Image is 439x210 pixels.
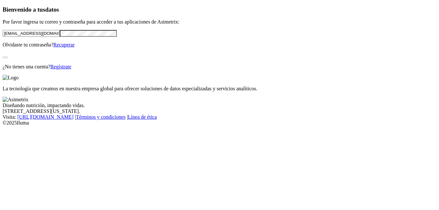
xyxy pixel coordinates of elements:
[45,6,59,13] span: datos
[76,114,126,120] a: Términos y condiciones
[3,19,436,25] p: Por favor ingresa tu correo y contraseña para acceder a tus aplicaciones de Asimetrix:
[128,114,157,120] a: Línea de ética
[3,75,19,81] img: Logo
[3,103,436,108] div: Diseñando nutrición, impactando vidas.
[3,108,436,114] div: [STREET_ADDRESS][US_STATE].
[3,64,436,70] p: ¿No tienes una cuenta?
[50,64,71,69] a: Regístrate
[53,42,75,47] a: Recuperar
[3,97,28,103] img: Asimetrix
[3,30,60,37] input: Tu correo
[3,42,436,48] p: Olvidaste tu contraseña?
[3,120,436,126] div: © 2025 Iluma
[3,6,436,13] h3: Bienvenido a tus
[3,86,436,92] p: La tecnología que creamos en nuestra empresa global para ofrecer soluciones de datos especializad...
[17,114,74,120] a: [URL][DOMAIN_NAME]
[3,114,436,120] div: Visita : | |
